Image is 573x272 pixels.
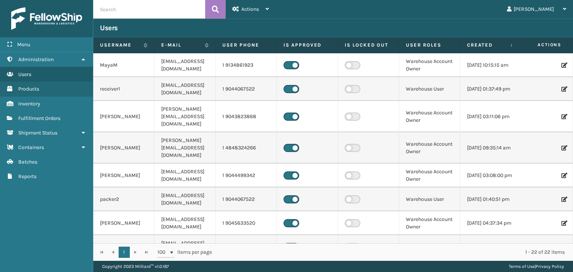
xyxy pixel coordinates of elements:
[18,173,37,180] span: Reports
[399,187,460,211] td: Warehouse User
[100,42,140,48] label: Username
[154,53,216,77] td: [EMAIL_ADDRESS][DOMAIN_NAME]
[154,211,216,235] td: [EMAIL_ADDRESS][DOMAIN_NAME]
[467,42,507,48] label: Created
[161,42,201,48] label: E-mail
[18,101,40,107] span: Inventory
[460,132,522,164] td: [DATE] 09:35:14 am
[154,132,216,164] td: [PERSON_NAME][EMAIL_ADDRESS][DOMAIN_NAME]
[561,221,566,226] i: Edit
[561,197,566,202] i: Edit
[216,211,277,235] td: 1 9045633520
[93,211,154,235] td: [PERSON_NAME]
[154,235,216,259] td: [EMAIL_ADDRESS][DOMAIN_NAME]
[18,56,54,63] span: Administration
[18,115,60,121] span: Fulfillment Orders
[18,86,39,92] span: Products
[561,114,566,119] i: Edit
[157,247,212,258] span: items per page
[509,261,564,272] div: |
[154,164,216,187] td: [EMAIL_ADDRESS][DOMAIN_NAME]
[514,39,566,51] span: Actions
[216,53,277,77] td: 1 9134861923
[216,164,277,187] td: 1 9044499342
[154,187,216,211] td: [EMAIL_ADDRESS][DOMAIN_NAME]
[18,144,44,151] span: Containers
[399,53,460,77] td: Warehouse Account Owner
[93,187,154,211] td: packer2
[93,164,154,187] td: [PERSON_NAME]
[460,235,522,259] td: [DATE] 02:07:27 pm
[460,187,522,211] td: [DATE] 01:40:51 pm
[561,173,566,178] i: Edit
[561,145,566,151] i: Edit
[18,159,37,165] span: Batches
[222,42,270,48] label: User phone
[399,101,460,132] td: Warehouse Account Owner
[216,132,277,164] td: 1 4848324266
[222,249,565,256] div: 1 - 22 of 22 items
[93,235,154,259] td: Exitscan
[399,235,460,259] td: Warehouse User
[216,187,277,211] td: 1 9044067522
[399,211,460,235] td: Warehouse Account Owner
[406,42,453,48] label: User Roles
[509,264,535,269] a: Terms of Use
[119,247,130,258] a: 1
[216,235,277,259] td: 1 9048942673
[216,101,277,132] td: 1 9043823868
[18,71,31,78] span: Users
[102,261,169,272] p: Copyright 2023 Milliard™ v 1.0.187
[154,77,216,101] td: [EMAIL_ADDRESS][DOMAIN_NAME]
[241,6,259,12] span: Actions
[345,42,392,48] label: Is Locked Out
[460,211,522,235] td: [DATE] 04:37:34 pm
[93,101,154,132] td: [PERSON_NAME]
[216,77,277,101] td: 1 9044067522
[18,130,57,136] span: Shipment Status
[284,42,331,48] label: Is Approved
[93,77,154,101] td: receiver1
[11,7,82,30] img: logo
[460,77,522,101] td: [DATE] 01:37:49 pm
[399,132,460,164] td: Warehouse Account Owner
[93,132,154,164] td: [PERSON_NAME]
[561,63,566,68] i: Edit
[460,101,522,132] td: [DATE] 03:11:06 pm
[157,249,169,256] span: 100
[17,41,30,48] span: Menu
[399,77,460,101] td: Warehouse User
[100,23,118,32] h3: Users
[561,86,566,92] i: Edit
[399,164,460,187] td: Warehouse Account Owner
[93,53,154,77] td: MayaM
[536,264,564,269] a: Privacy Policy
[460,164,522,187] td: [DATE] 03:08:00 pm
[154,101,216,132] td: [PERSON_NAME][EMAIL_ADDRESS][DOMAIN_NAME]
[460,53,522,77] td: [DATE] 10:15:15 am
